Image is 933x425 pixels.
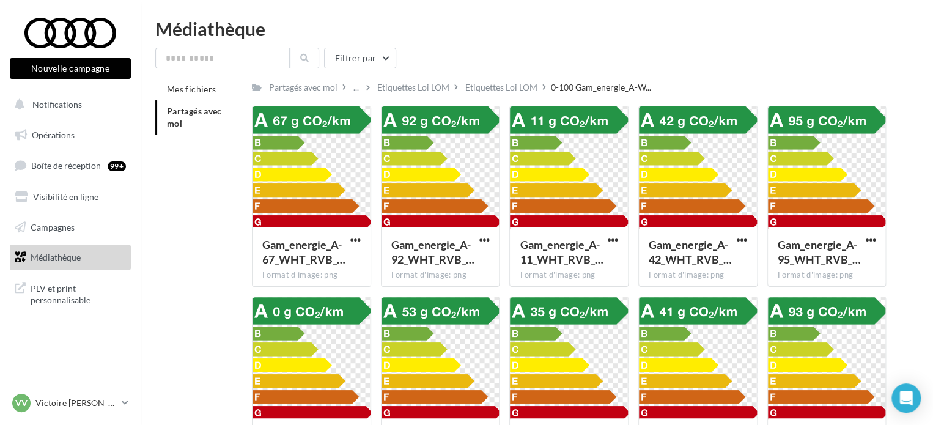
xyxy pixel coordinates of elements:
[391,270,490,281] div: Format d'image: png
[7,122,133,148] a: Opérations
[262,238,345,266] span: Gam_energie_A-67_WHT_RVB_PNG_1080PX
[10,58,131,79] button: Nouvelle campagne
[891,383,921,413] div: Open Intercom Messenger
[32,99,82,109] span: Notifications
[32,130,75,140] span: Opérations
[391,238,474,266] span: Gam_energie_A-92_WHT_RVB_PNG_1080PX
[262,270,361,281] div: Format d'image: png
[7,245,133,270] a: Médiathèque
[31,280,126,306] span: PLV et print personnalisable
[778,270,876,281] div: Format d'image: png
[7,215,133,240] a: Campagnes
[10,391,131,415] a: VV Victoire [PERSON_NAME]
[778,238,861,266] span: Gam_energie_A-95_WHT_RVB_PNG_1080PX
[520,238,603,266] span: Gam_energie_A-11_WHT_RVB_PNG_1080PX
[35,397,117,409] p: Victoire [PERSON_NAME]
[324,48,396,68] button: Filtrer par
[155,20,918,38] div: Médiathèque
[551,81,651,94] span: 0-100 Gam_energie_A-W...
[167,84,216,94] span: Mes fichiers
[520,270,618,281] div: Format d'image: png
[465,81,537,94] div: Etiquettes Loi LOM
[7,275,133,311] a: PLV et print personnalisable
[649,270,747,281] div: Format d'image: png
[7,92,128,117] button: Notifications
[269,81,337,94] div: Partagés avec moi
[7,184,133,210] a: Visibilité en ligne
[33,191,98,202] span: Visibilité en ligne
[7,152,133,179] a: Boîte de réception99+
[31,252,81,262] span: Médiathèque
[31,221,75,232] span: Campagnes
[31,160,101,171] span: Boîte de réception
[377,81,449,94] div: Etiquettes Loi LOM
[351,79,361,96] div: ...
[649,238,732,266] span: Gam_energie_A-42_WHT_RVB_PNG_1080PX
[167,106,222,128] span: Partagés avec moi
[108,161,126,171] div: 99+
[15,397,28,409] span: VV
